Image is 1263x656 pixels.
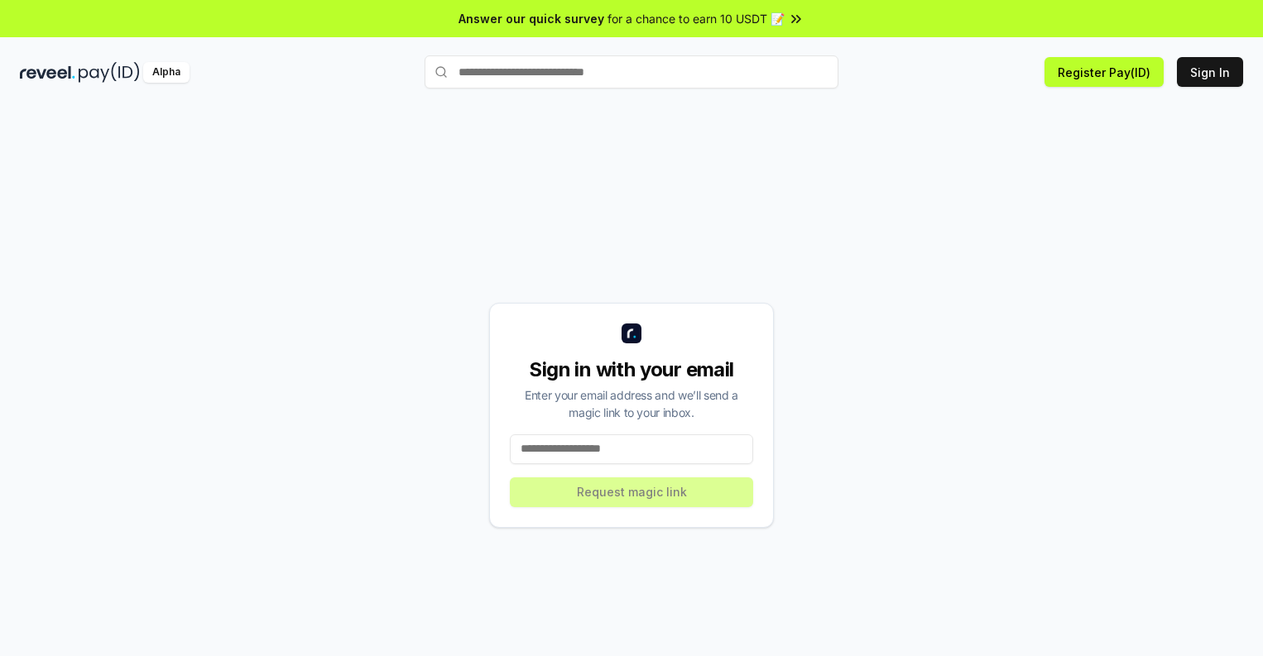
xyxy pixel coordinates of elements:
span: Answer our quick survey [459,10,604,27]
img: pay_id [79,62,140,83]
div: Sign in with your email [510,357,753,383]
span: for a chance to earn 10 USDT 📝 [607,10,785,27]
button: Register Pay(ID) [1044,57,1164,87]
div: Enter your email address and we’ll send a magic link to your inbox. [510,386,753,421]
button: Sign In [1177,57,1243,87]
img: logo_small [622,323,641,343]
img: reveel_dark [20,62,75,83]
div: Alpha [143,62,190,83]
